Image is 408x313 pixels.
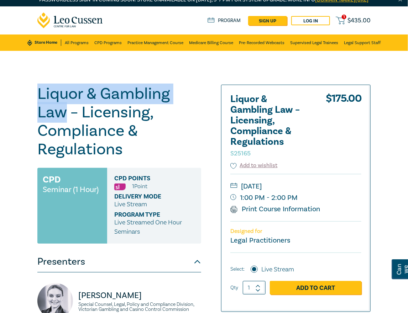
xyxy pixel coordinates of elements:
small: Special Counsel, Legal, Policy and Compliance Division, Victorian Gambling and Casino Control Com... [78,302,201,312]
h3: CPD [43,173,61,186]
p: Live Streamed One Hour Seminars [114,218,194,237]
span: Select: [230,265,245,273]
img: Substantive Law [114,184,126,190]
p: [PERSON_NAME] [78,290,201,301]
h2: Liquor & Gambling Law – Licensing, Compliance & Regulations [230,94,309,158]
button: Add to wishlist [230,161,278,170]
a: Add to Cart [270,281,361,295]
small: Legal Practitioners [230,236,290,245]
li: 1 Point [132,182,147,191]
a: Store Home [27,39,61,46]
small: 1:00 PM - 2:00 PM [230,192,361,203]
h1: Liquor & Gambling Law – Licensing, Compliance & Regulations [37,85,201,159]
div: $ 175.00 [326,94,361,161]
a: CPD Programs [94,35,122,51]
label: Live Stream [261,265,294,274]
span: CPD Points [114,175,180,182]
a: Supervised Legal Trainees [290,35,338,51]
a: Practice Management Course [127,35,183,51]
a: All Programs [65,35,89,51]
small: S25165 [230,149,251,158]
a: Pre-Recorded Webcasts [239,35,284,51]
span: Live Stream [114,200,147,208]
small: Seminar (1 Hour) [43,186,99,193]
a: Log in [291,16,330,25]
span: Delivery Mode [114,193,180,200]
a: Legal Support Staff [344,35,381,51]
span: 1 [342,15,346,19]
a: sign up [248,16,287,25]
small: [DATE] [230,181,361,192]
button: Presenters [37,251,201,272]
label: Qty [230,284,238,292]
p: Designed for [230,228,361,235]
a: Print Course Information [230,205,320,214]
a: Program [208,17,241,24]
span: Program type [114,211,180,218]
input: 1 [243,281,266,295]
a: Medicare Billing Course [189,35,233,51]
span: $ 435.00 [347,17,371,24]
